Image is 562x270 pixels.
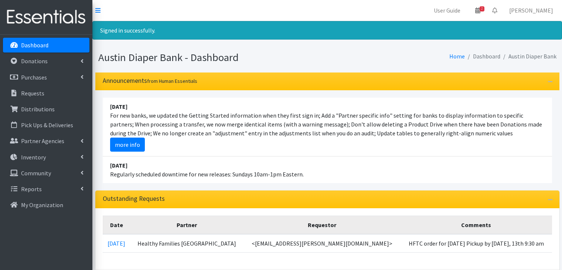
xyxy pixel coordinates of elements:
[3,54,89,68] a: Donations
[465,51,500,62] li: Dashboard
[103,98,552,156] li: For new banks, we updated the Getting Started information when they first sign in; Add a "Partner...
[110,162,127,169] strong: [DATE]
[130,216,243,234] th: Partner
[243,216,401,234] th: Requestor
[21,90,44,97] p: Requests
[21,201,63,209] p: My Organization
[3,102,89,117] a: Distributions
[3,5,89,30] img: HumanEssentials
[3,38,89,53] a: Dashboard
[21,153,46,161] p: Inventory
[21,74,47,81] p: Purchases
[103,77,197,85] h3: Announcements
[103,216,131,234] th: Date
[3,118,89,132] a: Pick Ups & Deliveries
[108,240,125,247] a: [DATE]
[503,3,559,18] a: [PERSON_NAME]
[21,121,73,129] p: Pick Ups & Deliveries
[110,103,127,110] strong: [DATE]
[3,134,89,148] a: Partner Agencies
[401,216,552,234] th: Comments
[98,51,325,64] h1: Austin Diaper Bank - Dashboard
[3,86,89,101] a: Requests
[103,195,165,203] h3: Outstanding Requests
[3,150,89,165] a: Inventory
[21,105,55,113] p: Distributions
[21,137,64,145] p: Partner Agencies
[480,6,484,11] span: 2
[469,3,486,18] a: 2
[449,53,465,60] a: Home
[3,70,89,85] a: Purchases
[92,21,562,40] div: Signed in successfully.
[401,234,552,253] td: HFTC order for [DATE] Pickup by [DATE], 13th 9:30 am
[428,3,466,18] a: User Guide
[21,41,48,49] p: Dashboard
[500,51,556,62] li: Austin Diaper Bank
[243,234,401,253] td: <[EMAIL_ADDRESS][PERSON_NAME][DOMAIN_NAME]>
[110,138,145,152] a: more info
[21,169,51,177] p: Community
[21,185,42,193] p: Reports
[3,182,89,196] a: Reports
[3,198,89,212] a: My Organization
[3,166,89,180] a: Community
[21,57,48,65] p: Donations
[130,234,243,253] td: Healthy Families [GEOGRAPHIC_DATA]
[147,78,197,84] small: from Human Essentials
[103,156,552,183] li: Regularly scheduled downtime for new releases: Sundays 10am-1pm Eastern.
